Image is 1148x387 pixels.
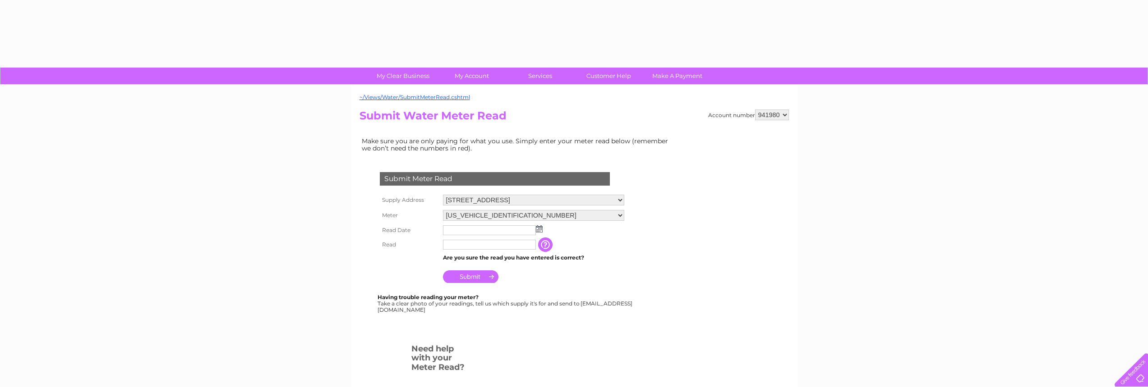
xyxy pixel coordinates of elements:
[378,294,479,300] b: Having trouble reading your meter?
[378,294,634,313] div: Take a clear photo of your readings, tell us which supply it's for and send to [EMAIL_ADDRESS][DO...
[503,68,577,84] a: Services
[708,109,789,120] div: Account number
[411,342,467,377] h3: Need help with your Meter Read?
[380,172,610,186] div: Submit Meter Read
[360,109,789,127] h2: Submit Water Meter Read
[538,237,554,252] input: Information
[434,68,509,84] a: My Account
[572,68,646,84] a: Customer Help
[378,223,441,237] th: Read Date
[443,270,498,283] input: Submit
[441,252,627,264] td: Are you sure the read you have entered is correct?
[360,135,675,154] td: Make sure you are only paying for what you use. Simply enter your meter read below (remember we d...
[366,68,440,84] a: My Clear Business
[360,94,470,100] a: ~/Views/Water/SubmitMeterRead.cshtml
[536,225,543,232] img: ...
[640,68,715,84] a: Make A Payment
[378,237,441,252] th: Read
[378,208,441,223] th: Meter
[378,192,441,208] th: Supply Address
